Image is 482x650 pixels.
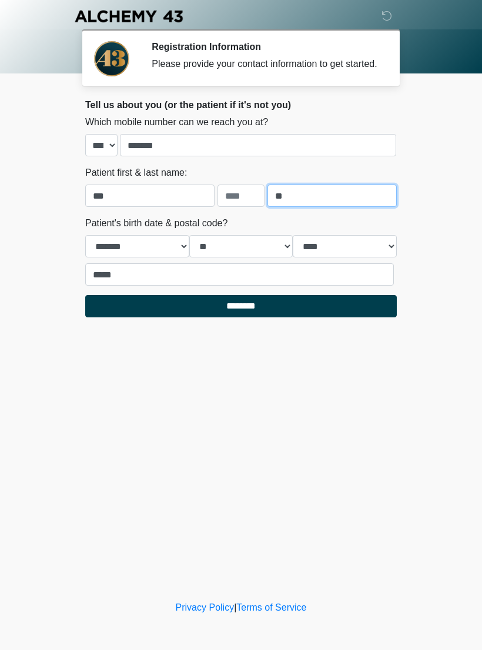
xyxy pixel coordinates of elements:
[152,41,379,52] h2: Registration Information
[73,9,184,24] img: Alchemy 43 Logo
[176,602,235,612] a: Privacy Policy
[85,166,187,180] label: Patient first & last name:
[152,57,379,71] div: Please provide your contact information to get started.
[85,115,268,129] label: Which mobile number can we reach you at?
[85,99,397,110] h2: Tell us about you (or the patient if it's not you)
[94,41,129,76] img: Agent Avatar
[85,216,227,230] label: Patient's birth date & postal code?
[234,602,236,612] a: |
[236,602,306,612] a: Terms of Service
